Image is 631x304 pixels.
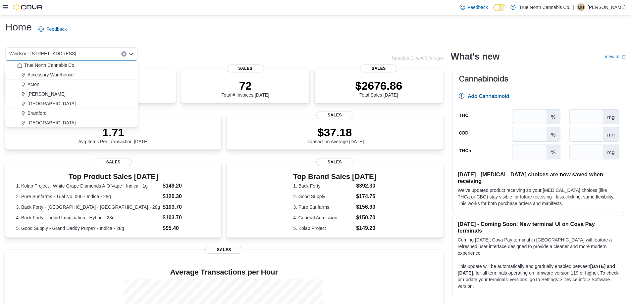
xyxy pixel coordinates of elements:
[355,79,402,92] p: $2676.86
[5,61,138,70] button: True North Cannabis Co.
[578,3,584,11] span: MH
[16,225,160,232] dt: 5. Good Supply - Grand Daddy Purps? - Indica - 28g
[163,193,211,200] dd: $120.30
[451,51,500,62] h2: What's new
[5,109,138,118] button: Brantford
[458,171,619,184] h3: [DATE] - [MEDICAL_DATA] choices are now saved when receiving
[457,1,491,14] a: Feedback
[355,79,402,98] div: Total Sales [DATE]
[588,3,626,11] p: [PERSON_NAME]
[27,100,76,107] span: [GEOGRAPHIC_DATA]
[36,22,69,36] a: Feedback
[5,89,138,99] button: [PERSON_NAME]
[222,79,269,92] p: 72
[5,80,138,89] button: Acton
[27,110,47,116] span: Brantford
[205,246,242,254] span: Sales
[573,3,574,11] p: |
[16,204,160,210] dt: 3. Back Forty - [GEOGRAPHIC_DATA] - [GEOGRAPHIC_DATA] - 28g
[163,214,211,222] dd: $103.70
[13,4,43,11] img: Cova
[27,81,39,88] span: Acton
[293,204,353,210] dt: 3. Pure Sunfarms
[16,173,210,181] h3: Top Product Sales [DATE]
[293,225,353,232] dt: 5. Kolab Project
[27,119,76,126] span: [GEOGRAPHIC_DATA]
[356,214,376,222] dd: $150.70
[306,126,364,144] div: Transaction Average [DATE]
[519,3,570,11] p: True North Cannabis Co.
[458,263,619,289] p: This update will be automatically and gradually enabled between , for all terminals operating on ...
[227,65,264,72] span: Sales
[27,71,74,78] span: Accessory Warehouse
[78,126,148,144] div: Avg Items Per Transaction [DATE]
[5,99,138,109] button: [GEOGRAPHIC_DATA]
[458,221,619,234] h3: [DATE] - Coming Soon! New terminal UI on Cova Pay terminals
[16,193,160,200] dt: 2. Pure Sunfarms - Trial No. 006 - Indica - 28g
[293,173,376,181] h3: Top Brand Sales [DATE]
[163,224,211,232] dd: $95.40
[46,26,67,32] span: Feedback
[468,4,488,11] span: Feedback
[5,70,138,80] button: Accessory Warehouse
[293,193,353,200] dt: 2. Good Supply
[129,51,134,57] button: Close list of options
[16,183,160,189] dt: 1. Kolab Project - White Grape Diamonds AIO Vape - Indica - 1g
[121,51,127,57] button: Clear input
[458,187,619,207] p: We've updated product receiving so your [MEDICAL_DATA] choices (like THCa or CBG) stay visible fo...
[16,214,160,221] dt: 4. Back Forty - Liquid Imagination - Hybrid - 28g
[5,118,138,128] button: [GEOGRAPHIC_DATA]
[622,55,626,59] svg: External link
[78,126,148,139] p: 1.71
[458,237,619,256] p: Coming [DATE], Cova Pay terminal in [GEOGRAPHIC_DATA] will feature a refreshed user interface des...
[306,126,364,139] p: $37.18
[27,91,66,97] span: [PERSON_NAME]
[293,183,353,189] dt: 1. Back Forty
[163,203,211,211] dd: $103.70
[163,182,211,190] dd: $149.20
[392,55,443,61] p: Updated 1 minute(s) ago
[356,224,376,232] dd: $149.20
[316,158,353,166] span: Sales
[356,203,376,211] dd: $156.90
[222,79,269,98] div: Total # Invoices [DATE]
[360,65,397,72] span: Sales
[9,50,76,58] span: Windsor - [STREET_ADDRESS]
[356,182,376,190] dd: $392.30
[95,158,132,166] span: Sales
[577,3,585,11] div: Mike H
[11,268,438,276] h4: Average Transactions per Hour
[5,21,32,34] h1: Home
[356,193,376,200] dd: $174.75
[293,214,353,221] dt: 4. General Admission
[24,62,76,68] span: True North Cannabis Co.
[493,4,507,11] input: Dark Mode
[316,111,353,119] span: Sales
[605,54,626,59] a: View allExternal link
